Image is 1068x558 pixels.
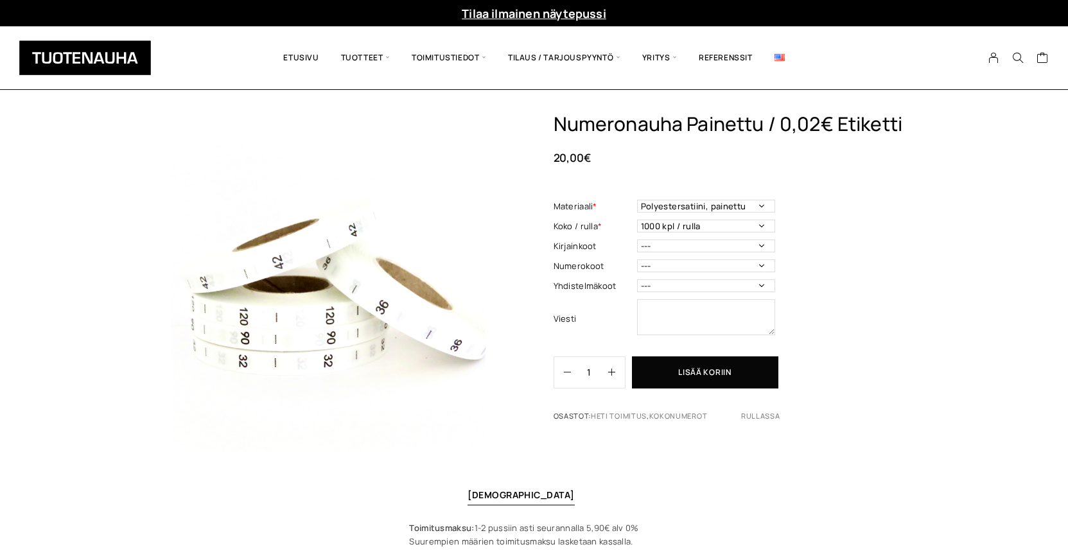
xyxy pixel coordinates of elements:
a: Cart [1037,51,1049,67]
button: Search [1006,52,1030,64]
bdi: 20,00 [554,150,591,165]
img: numeronauha-painettu [159,112,499,453]
label: Yhdistelmäkoot [554,279,634,293]
span: € [584,150,591,165]
a: Kokonumerot rullassa [649,411,780,421]
input: Määrä [571,357,608,388]
span: Tilaus / Tarjouspyyntö [497,36,631,80]
label: Materiaali [554,200,634,213]
span: Tuotteet [330,36,401,80]
img: English [775,54,785,61]
a: Referenssit [688,36,764,80]
p: 1-2 pussiin asti seurannalla 5,90€ alv 0% Suurempien määrien toimitusmaksu lasketaan kassalla. [409,521,658,548]
label: Numerokoot [554,259,634,273]
a: Etusivu [272,36,329,80]
button: Lisää koriin [632,356,778,388]
label: Viesti [554,312,634,326]
a: My Account [981,52,1006,64]
label: Kirjainkoot [554,240,634,253]
strong: Toimitusmaksu: [409,522,474,534]
h1: Numeronauha Painettu / 0,02€ Etiketti [554,112,910,136]
label: Koko / rulla [554,220,634,233]
span: Osastot: , [554,411,910,432]
a: [DEMOGRAPHIC_DATA] [468,489,575,501]
a: Tilaa ilmainen näytepussi [462,6,606,21]
img: Tuotenauha Oy [19,40,151,75]
span: Yritys [631,36,688,80]
span: Toimitustiedot [401,36,497,80]
a: Heti toimitus [591,411,647,421]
